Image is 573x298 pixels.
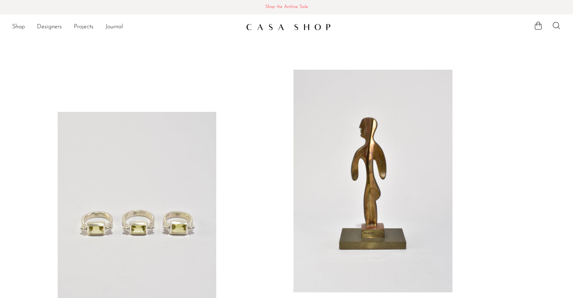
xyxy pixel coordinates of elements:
a: Projects [74,22,93,32]
a: Designers [37,22,62,32]
span: Shop the Archive Sale [6,3,567,11]
ul: NEW HEADER MENU [12,21,240,34]
a: Shop [12,22,25,32]
a: Journal [105,22,123,32]
nav: Desktop navigation [12,21,240,34]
